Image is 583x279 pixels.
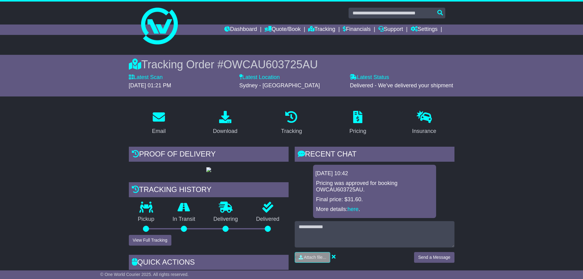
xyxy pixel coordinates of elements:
[316,206,433,213] p: More details: .
[264,25,301,35] a: Quote/Book
[348,206,359,212] a: here
[152,127,166,135] div: Email
[239,82,320,89] span: Sydney - [GEOGRAPHIC_DATA]
[346,109,370,138] a: Pricing
[295,147,454,163] div: RECENT CHAT
[129,147,289,163] div: Proof of Delivery
[277,109,306,138] a: Tracking
[148,109,170,138] a: Email
[206,167,211,172] img: GetPodImage
[213,127,237,135] div: Download
[414,252,454,263] button: Send a Message
[129,82,171,89] span: [DATE] 01:21 PM
[163,216,204,223] p: In Transit
[129,182,289,199] div: Tracking history
[316,196,433,203] p: Final price: $31.60.
[316,170,434,177] div: [DATE] 10:42
[100,272,189,277] span: © One World Courier 2025. All rights reserved.
[350,74,389,81] label: Latest Status
[129,255,289,271] div: Quick Actions
[129,58,454,71] div: Tracking Order #
[223,58,318,71] span: OWCAU603725AU
[350,82,453,89] span: Delivered - We've delivered your shipment
[247,216,289,223] p: Delivered
[204,216,247,223] p: Delivering
[349,127,366,135] div: Pricing
[129,74,163,81] label: Latest Scan
[308,25,335,35] a: Tracking
[408,109,440,138] a: Insurance
[316,180,433,193] p: Pricing was approved for booking OWCAU603725AU.
[129,216,164,223] p: Pickup
[411,25,438,35] a: Settings
[378,25,403,35] a: Support
[281,127,302,135] div: Tracking
[343,25,371,35] a: Financials
[239,74,280,81] label: Latest Location
[412,127,436,135] div: Insurance
[129,235,171,246] button: View Full Tracking
[209,109,241,138] a: Download
[224,25,257,35] a: Dashboard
